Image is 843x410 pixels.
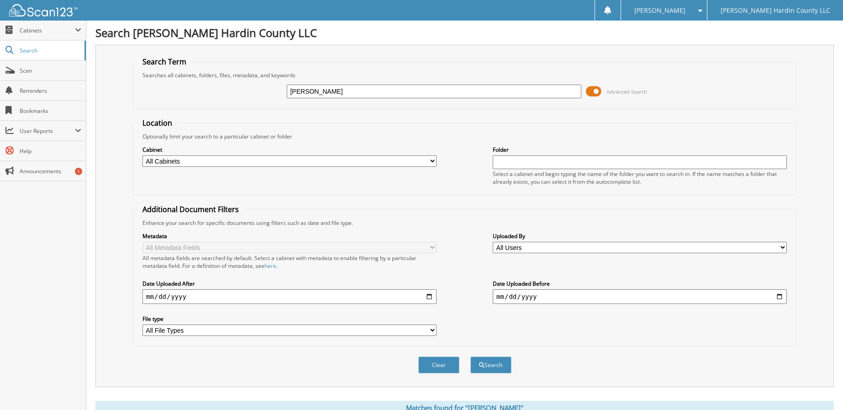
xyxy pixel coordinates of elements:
[20,87,81,95] span: Reminders
[493,289,787,304] input: end
[20,147,81,155] span: Help
[493,232,787,240] label: Uploaded By
[142,289,437,304] input: start
[142,280,437,288] label: Date Uploaded After
[75,168,82,175] div: 1
[138,118,177,128] legend: Location
[138,204,243,214] legend: Additional Document Filters
[142,254,437,270] div: All metadata fields are searched by default. Select a cabinet with metadata to enable filtering b...
[264,262,276,270] a: here
[138,219,791,227] div: Enhance your search for specific documents using filters such as date and file type.
[95,25,834,40] h1: Search [PERSON_NAME] Hardin County LLC
[20,107,81,115] span: Bookmarks
[138,71,791,79] div: Searches all cabinets, folders, files, metadata, and keywords
[142,315,437,323] label: File type
[493,170,787,186] div: Select a cabinet and begin typing the name of the folder you want to search in. If the name match...
[142,232,437,240] label: Metadata
[470,357,511,373] button: Search
[9,4,78,16] img: scan123-logo-white.svg
[20,67,81,75] span: Scan
[493,280,787,288] label: Date Uploaded Before
[721,8,830,13] span: [PERSON_NAME] Hardin County LLC
[418,357,459,373] button: Clear
[606,88,647,95] span: Advanced Search
[493,146,787,154] label: Folder
[138,133,791,140] div: Optionally limit your search to a particular cabinet or folder
[20,127,75,135] span: User Reports
[138,57,191,67] legend: Search Term
[20,27,75,34] span: Cabinets
[142,146,437,154] label: Cabinet
[634,8,685,13] span: [PERSON_NAME]
[20,47,80,54] span: Search
[20,167,81,175] span: Announcements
